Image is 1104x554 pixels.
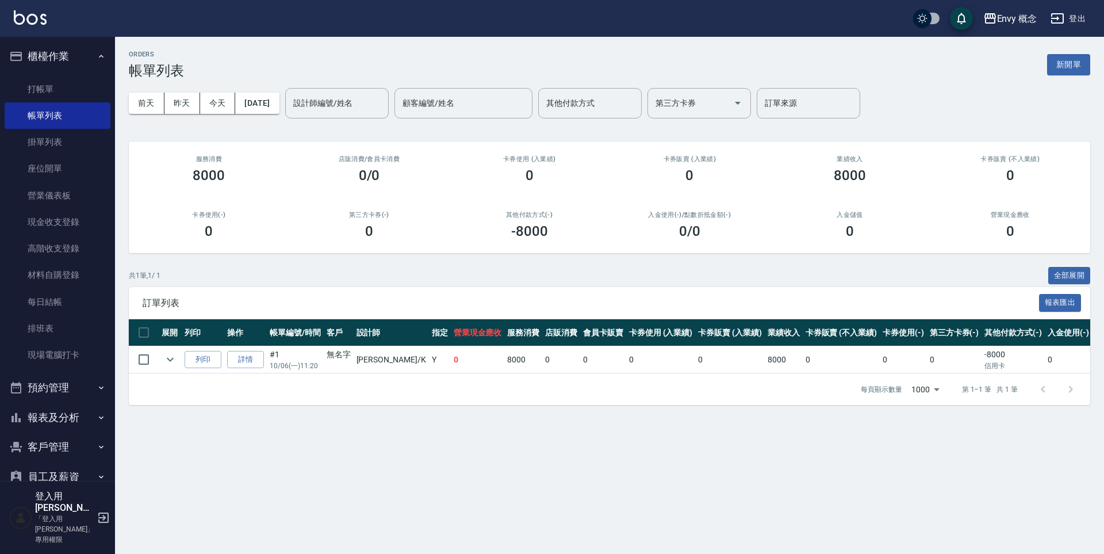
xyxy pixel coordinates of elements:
[580,319,626,346] th: 會員卡販賣
[1047,54,1090,75] button: 新開單
[979,7,1042,30] button: Envy 概念
[784,155,917,163] h2: 業績收入
[626,319,696,346] th: 卡券使用 (入業績)
[679,223,700,239] h3: 0 /0
[846,223,854,239] h3: 0
[354,319,429,346] th: 設計師
[1047,59,1090,70] a: 新開單
[997,12,1037,26] div: Envy 概念
[5,102,110,129] a: 帳單列表
[224,319,267,346] th: 操作
[200,93,236,114] button: 今天
[5,462,110,492] button: 員工及薪資
[907,374,944,405] div: 1000
[5,262,110,288] a: 材料自購登錄
[185,351,221,369] button: 列印
[5,342,110,368] a: 現場電腦打卡
[5,182,110,209] a: 營業儀表板
[429,346,451,373] td: Y
[35,514,94,545] p: 「登入用[PERSON_NAME]」專用權限
[5,41,110,71] button: 櫃檯作業
[5,76,110,102] a: 打帳單
[944,155,1076,163] h2: 卡券販賣 (不入業績)
[227,351,264,369] a: 詳情
[143,155,275,163] h3: 服務消費
[1006,167,1014,184] h3: 0
[1006,223,1014,239] h3: 0
[623,155,756,163] h2: 卡券販賣 (入業績)
[463,155,596,163] h2: 卡券使用 (入業績)
[143,211,275,219] h2: 卡券使用(-)
[5,289,110,315] a: 每日結帳
[1048,267,1091,285] button: 全部展開
[143,297,1039,309] span: 訂單列表
[784,211,917,219] h2: 入金儲值
[1045,346,1092,373] td: 0
[303,211,436,219] h2: 第三方卡券(-)
[159,319,182,346] th: 展開
[511,223,548,239] h3: -8000
[463,211,596,219] h2: 其他付款方式(-)
[129,51,184,58] h2: ORDERS
[765,346,803,373] td: 8000
[5,432,110,462] button: 客戶管理
[1046,8,1090,29] button: 登出
[5,373,110,403] button: 預約管理
[129,93,164,114] button: 前天
[129,270,160,281] p: 共 1 筆, 1 / 1
[303,155,436,163] h2: 店販消費 /會員卡消費
[162,351,179,368] button: expand row
[14,10,47,25] img: Logo
[359,167,380,184] h3: 0/0
[235,93,279,114] button: [DATE]
[950,7,973,30] button: save
[927,346,982,373] td: 0
[729,94,747,112] button: Open
[5,155,110,182] a: 座位開單
[803,319,880,346] th: 卡券販賣 (不入業績)
[451,346,505,373] td: 0
[365,223,373,239] h3: 0
[542,319,580,346] th: 店販消費
[504,346,542,373] td: 8000
[354,346,429,373] td: [PERSON_NAME] /K
[542,346,580,373] td: 0
[580,346,626,373] td: 0
[982,319,1045,346] th: 其他付款方式(-)
[5,209,110,235] a: 現金收支登錄
[1039,294,1082,312] button: 報表匯出
[984,361,1042,371] p: 信用卡
[9,506,32,529] img: Person
[765,319,803,346] th: 業績收入
[205,223,213,239] h3: 0
[327,349,351,361] div: 無名字
[982,346,1045,373] td: -8000
[834,167,866,184] h3: 8000
[526,167,534,184] h3: 0
[5,129,110,155] a: 掛單列表
[267,346,324,373] td: #1
[270,361,321,371] p: 10/06 (一) 11:20
[803,346,880,373] td: 0
[1039,297,1082,308] a: 報表匯出
[5,235,110,262] a: 高階收支登錄
[35,491,94,514] h5: 登入用[PERSON_NAME]
[182,319,224,346] th: 列印
[504,319,542,346] th: 服務消費
[164,93,200,114] button: 昨天
[5,403,110,433] button: 報表及分析
[962,384,1018,395] p: 第 1–1 筆 共 1 筆
[861,384,902,395] p: 每頁顯示數量
[880,346,927,373] td: 0
[626,346,696,373] td: 0
[324,319,354,346] th: 客戶
[695,346,765,373] td: 0
[193,167,225,184] h3: 8000
[5,315,110,342] a: 排班表
[451,319,505,346] th: 營業現金應收
[623,211,756,219] h2: 入金使用(-) /點數折抵金額(-)
[880,319,927,346] th: 卡券使用(-)
[267,319,324,346] th: 帳單編號/時間
[927,319,982,346] th: 第三方卡券(-)
[429,319,451,346] th: 指定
